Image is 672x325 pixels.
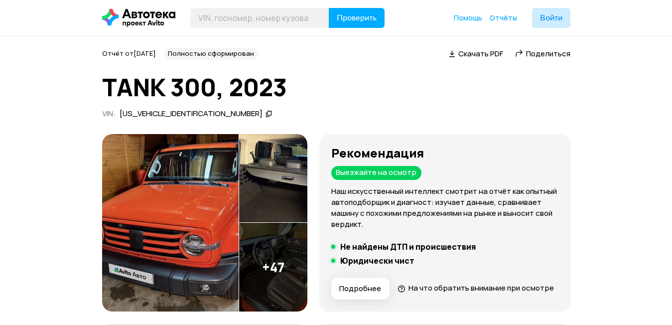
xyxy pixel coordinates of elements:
p: Наш искусственный интеллект смотрит на отчёт как опытный автоподборщик и диагност: изучает данные... [331,186,558,230]
span: Отчёт от [DATE] [102,49,156,58]
span: Поделиться [526,48,570,59]
a: На что обратить внимание при осмотре [398,283,554,293]
span: Помощь [454,13,482,22]
span: Проверить [337,14,377,22]
button: Войти [532,8,570,28]
button: Подробнее [331,278,390,300]
h5: Не найдены ДТП и происшествия [340,242,476,252]
span: Подробнее [339,284,381,294]
div: [US_VEHICLE_IDENTIFICATION_NUMBER] [120,109,263,119]
span: Скачать PDF [458,48,503,59]
a: Помощь [454,13,482,23]
input: VIN, госномер, номер кузова [190,8,329,28]
span: На что обратить внимание при осмотре [408,283,554,293]
span: Войти [540,14,562,22]
span: VIN : [102,108,116,119]
a: Отчёты [490,13,517,23]
span: Отчёты [490,13,517,22]
h5: Юридически чист [340,256,414,266]
h3: Рекомендация [331,146,558,160]
button: Проверить [329,8,385,28]
div: Выезжайте на осмотр [331,166,421,180]
h1: TANK 300, 2023 [102,74,570,101]
a: Поделиться [515,48,570,59]
a: Скачать PDF [449,48,503,59]
div: Полностью сформирован [164,48,258,60]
